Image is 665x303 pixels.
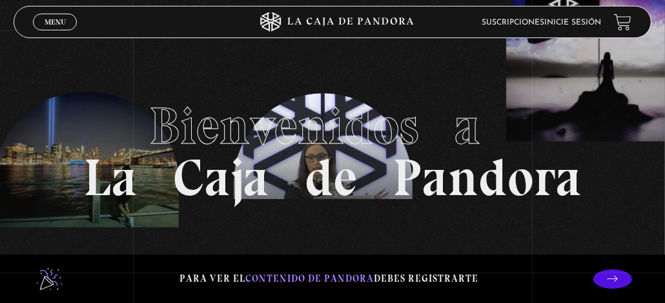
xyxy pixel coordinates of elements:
[482,19,544,26] a: Suscripciones
[544,19,601,26] a: Inicie sesión
[246,273,374,284] span: contenido de Pandora
[83,100,582,204] h1: La Caja de Pandora
[180,270,479,287] p: Para ver el debes registrarte
[45,18,66,26] span: Menu
[40,29,70,38] span: Cerrar
[614,14,631,31] a: View your shopping cart
[149,95,516,157] span: Bienvenidos a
